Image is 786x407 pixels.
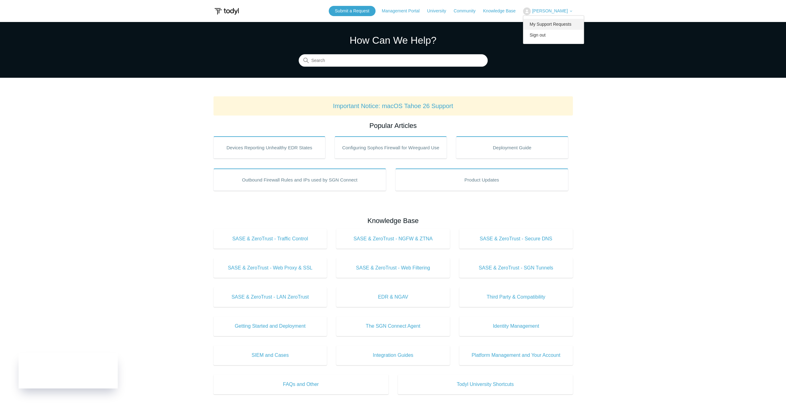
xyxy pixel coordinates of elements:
span: SASE & ZeroTrust - NGFW & ZTNA [345,235,441,243]
a: Devices Reporting Unhealthy EDR States [213,136,326,159]
h2: Popular Articles [213,120,573,131]
img: Todyl Support Center Help Center home page [213,6,240,17]
a: Configuring Sophos Firewall for Wireguard Use [335,136,447,159]
a: Identity Management [459,316,573,336]
a: SASE & ZeroTrust - LAN ZeroTrust [213,287,327,307]
span: [PERSON_NAME] [532,8,568,13]
span: Integration Guides [345,352,441,359]
span: Getting Started and Deployment [223,322,318,330]
span: SASE & ZeroTrust - Web Proxy & SSL [223,264,318,272]
a: SASE & ZeroTrust - SGN Tunnels [459,258,573,278]
a: Submit a Request [329,6,375,16]
a: Sign out [523,30,584,41]
span: EDR & NGAV [345,293,441,301]
iframe: Todyl Status [19,353,118,388]
a: University [427,8,452,14]
a: EDR & NGAV [336,287,450,307]
span: Third Party & Compatibility [468,293,564,301]
span: SASE & ZeroTrust - SGN Tunnels [468,264,564,272]
h2: Knowledge Base [213,216,573,226]
a: SIEM and Cases [213,345,327,365]
a: My Support Requests [523,19,584,30]
span: SASE & ZeroTrust - Web Filtering [345,264,441,272]
span: Platform Management and Your Account [468,352,564,359]
span: SASE & ZeroTrust - LAN ZeroTrust [223,293,318,301]
a: Product Updates [395,168,568,191]
a: SASE & ZeroTrust - Web Proxy & SSL [213,258,327,278]
a: Outbound Firewall Rules and IPs used by SGN Connect [213,168,386,191]
a: Todyl University Shortcuts [398,374,573,394]
a: Platform Management and Your Account [459,345,573,365]
a: The SGN Connect Agent [336,316,450,336]
a: Important Notice: macOS Tahoe 26 Support [333,103,453,109]
a: Third Party & Compatibility [459,287,573,307]
span: SASE & ZeroTrust - Traffic Control [223,235,318,243]
button: [PERSON_NAME] [523,7,573,15]
span: FAQs and Other [223,381,379,388]
a: FAQs and Other [213,374,389,394]
a: Management Portal [382,8,426,14]
a: Community [454,8,482,14]
a: Integration Guides [336,345,450,365]
h1: How Can We Help? [299,33,488,48]
span: Todyl University Shortcuts [407,381,564,388]
a: SASE & ZeroTrust - Secure DNS [459,229,573,249]
input: Search [299,55,488,67]
a: SASE & ZeroTrust - NGFW & ZTNA [336,229,450,249]
a: Deployment Guide [456,136,568,159]
a: SASE & ZeroTrust - Traffic Control [213,229,327,249]
span: Identity Management [468,322,564,330]
span: The SGN Connect Agent [345,322,441,330]
span: SIEM and Cases [223,352,318,359]
a: Getting Started and Deployment [213,316,327,336]
span: SASE & ZeroTrust - Secure DNS [468,235,564,243]
a: Knowledge Base [483,8,522,14]
a: SASE & ZeroTrust - Web Filtering [336,258,450,278]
